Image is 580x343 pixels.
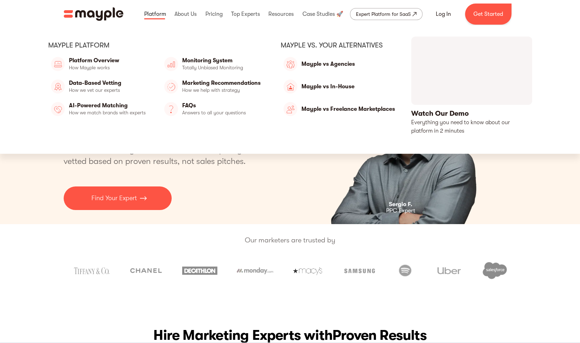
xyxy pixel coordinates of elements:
div: Mayple vs. Your Alternatives [281,41,396,50]
a: Log In [427,6,459,23]
a: Find Your Expert [64,186,172,210]
div: Mayple platform [48,41,266,50]
div: Top Experts [229,3,262,25]
a: Get Started [465,4,511,25]
a: Expert Platform for SaaS [350,8,422,20]
div: Resources [267,3,295,25]
a: open lightbox [411,37,532,135]
div: About Us [173,3,198,25]
div: Expert Platform for SaaS [356,10,411,18]
p: Find Your Expert [91,193,137,203]
div: Platform [142,3,168,25]
p: The best marketing freelancers and boutique agencies, vetted based on proven results, not sales p... [64,144,276,167]
img: Mayple logo [64,7,123,21]
a: home [64,7,123,21]
div: Pricing [203,3,224,25]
